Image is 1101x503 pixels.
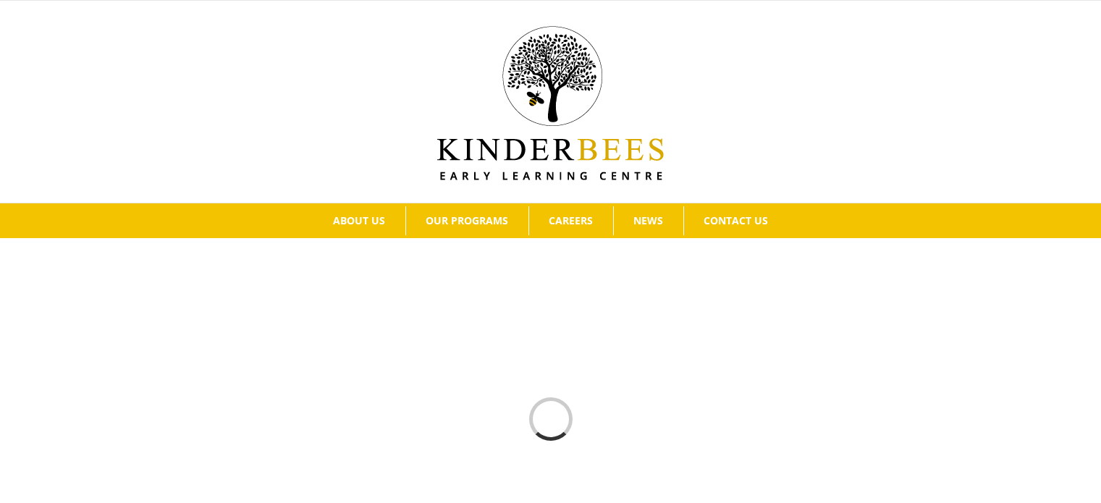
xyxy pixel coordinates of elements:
[426,216,508,226] span: OUR PROGRAMS
[614,206,683,235] a: NEWS
[333,216,385,226] span: ABOUT US
[549,216,593,226] span: CAREERS
[22,203,1079,238] nav: Main Menu
[684,206,788,235] a: CONTACT US
[529,397,573,441] div: Loading...
[633,216,663,226] span: NEWS
[704,216,768,226] span: CONTACT US
[313,206,405,235] a: ABOUT US
[437,26,664,180] img: Kinder Bees Logo
[529,206,613,235] a: CAREERS
[406,206,528,235] a: OUR PROGRAMS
